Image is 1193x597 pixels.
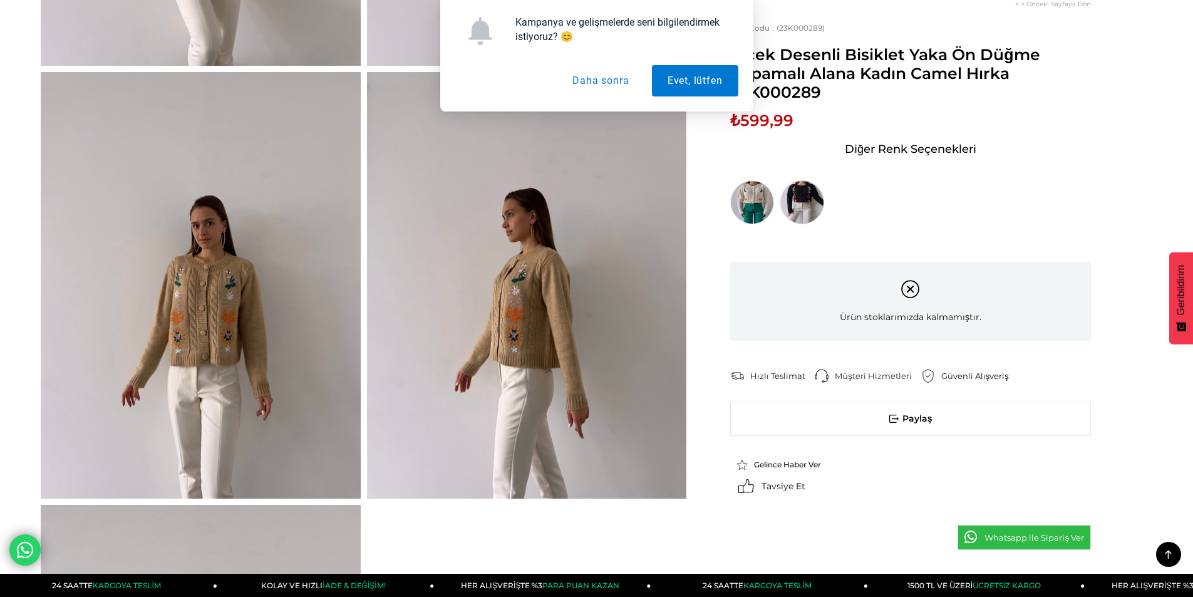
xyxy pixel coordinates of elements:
div: Ürün stoklarımızda kalmamıştır. [730,262,1091,341]
div: Kampanya ve gelişmelerde seni bilgilendirmek istiyoruz? 😊 [505,15,738,44]
img: Alana Hırka 23K000289 [367,72,687,498]
a: 1500 TL VE ÜZERİÜCRETSİZ KARGO [868,574,1085,597]
img: security.png [921,369,935,383]
img: call-center.png [815,369,829,383]
div: Güvenli Alışveriş [941,370,1018,382]
img: notification icon [466,17,494,45]
span: İADE & DEĞİŞİM! [323,581,385,590]
span: Paylaş [731,402,1090,435]
button: Evet, lütfen [652,65,738,96]
span: KARGOYA TESLİM [93,581,160,590]
button: Daha sonra [557,65,644,96]
span: Gelince Haber Ver [754,460,821,469]
a: 24 SAATTEKARGOYA TESLİM [651,574,868,597]
div: Hızlı Teslimat [750,370,815,382]
div: Müşteri Hizmetleri [835,370,921,382]
a: 24 SAATTEKARGOYA TESLİM [1,574,217,597]
img: Alana Hırka 23K000289 [41,72,361,498]
span: PARA PUAN KAZAN [542,581,619,590]
span: Tavsiye Et [762,480,805,492]
span: Diğer Renk Seçenekleri [845,139,976,159]
a: Whatsapp ile Sipariş Ver [958,525,1091,550]
span: Geribildirim [1175,265,1187,316]
img: Çiçek Desenli Bisiklet Yaka Ön Düğme Kapamalı Alana Kadın Siyah Hırka 23K000289 [780,180,824,224]
img: Çiçek Desenli Bisiklet Yaka Ön Düğme Kapamalı Alana Kadın Ekru Hırka 23K000289 [730,180,774,224]
span: ÜCRETSİZ KARGO [973,581,1041,590]
button: Geribildirim - Show survey [1169,252,1193,345]
a: HER ALIŞVERİŞTE %3PARA PUAN KAZAN [434,574,651,597]
span: ₺599,99 [730,111,793,130]
span: KARGOYA TESLİM [743,581,811,590]
a: KOLAY VE HIZLIİADE & DEĞİŞİM! [217,574,434,597]
a: Gelince Haber Ver [736,459,844,470]
img: shipping.png [730,369,744,383]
